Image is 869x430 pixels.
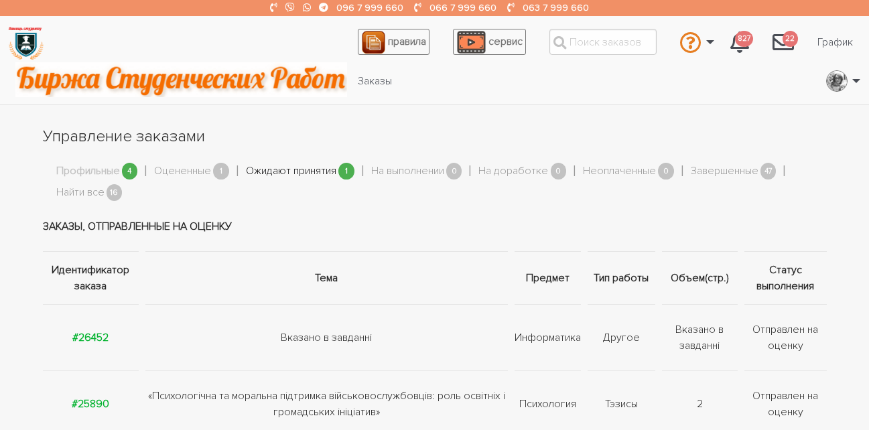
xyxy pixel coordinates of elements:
[43,251,143,304] th: Идентификатор заказа
[783,31,799,48] span: 22
[72,331,109,344] a: #26452
[584,251,659,304] th: Тип работы
[154,163,211,180] a: Оцененные
[56,184,105,202] a: Найти все
[720,24,760,60] a: 827
[659,304,741,370] td: Вказано в завданні
[347,68,403,94] a: Заказы
[741,304,827,370] td: Отправлен на оценку
[142,251,511,304] th: Тема
[511,304,584,370] td: Информатика
[246,163,336,180] a: Ожидают принятия
[584,304,659,370] td: Другое
[511,251,584,304] th: Предмет
[453,29,526,55] a: сервис
[336,2,403,13] a: 096 7 999 660
[7,25,44,62] img: logo-135dea9cf721667cc4ddb0c1795e3ba8b7f362e3d0c04e2cc90b931989920324.png
[762,24,805,60] a: 22
[658,163,674,180] span: 0
[142,304,511,370] td: Вказано в завданні
[741,251,827,304] th: Статус выполнения
[807,29,864,55] a: График
[659,251,741,304] th: Объем(стр.)
[549,29,657,55] input: Поиск заказов
[15,62,347,97] img: motto-2ce64da2796df845c65ce8f9480b9c9d679903764b3ca6da4b6de107518df0fe.gif
[358,29,429,55] a: правила
[457,31,485,54] img: play_icon-49f7f135c9dc9a03216cfdbccbe1e3994649169d890fb554cedf0eac35a01ba8.png
[43,125,827,148] h1: Управление заказами
[760,163,777,180] span: 47
[827,70,847,92] img: CCB73B9F-136B-4597-9AD1-5B13BC2F2FD9.jpeg
[735,31,753,48] span: 827
[583,163,656,180] a: Неоплаченные
[43,202,827,252] td: Заказы, отправленные на оценку
[446,163,462,180] span: 0
[523,2,589,13] a: 063 7 999 660
[56,163,120,180] a: Профильные
[213,163,229,180] span: 1
[551,163,567,180] span: 0
[338,163,354,180] span: 1
[388,35,426,48] span: правила
[371,163,444,180] a: На выполнении
[429,2,496,13] a: 066 7 999 660
[122,163,138,180] span: 4
[488,35,523,48] span: сервис
[72,397,109,411] a: #25890
[478,163,548,180] a: На доработке
[691,163,758,180] a: Завершенные
[107,184,123,201] span: 16
[362,31,385,54] img: agreement_icon-feca34a61ba7f3d1581b08bc946b2ec1ccb426f67415f344566775c155b7f62c.png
